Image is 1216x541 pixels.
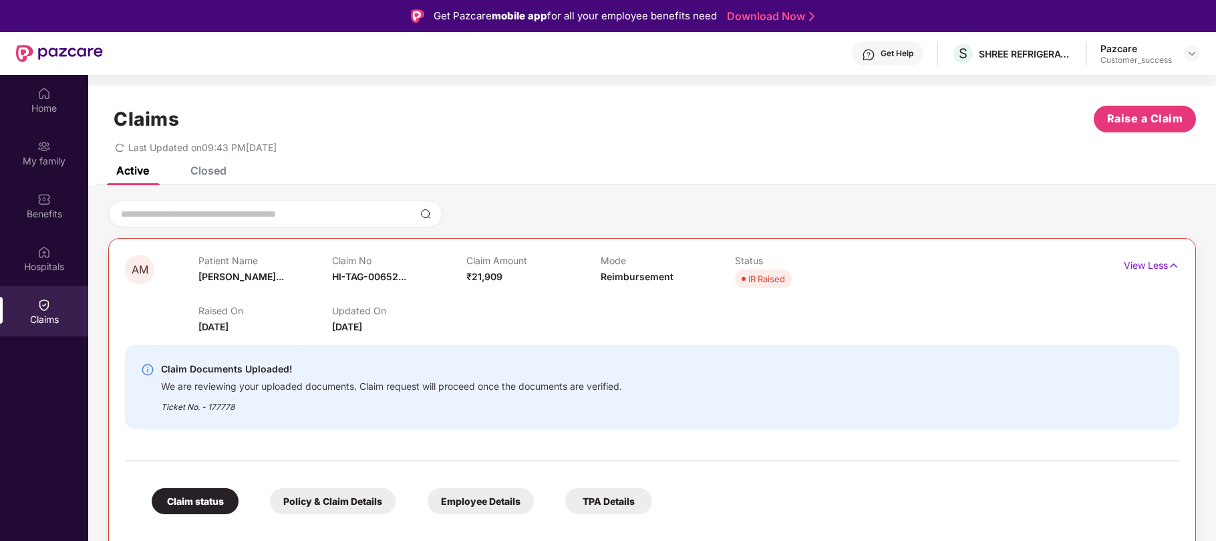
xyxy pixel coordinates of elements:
[1107,110,1183,127] span: Raise a Claim
[161,393,622,413] div: Ticket No. - 177778
[332,271,406,282] span: HI-TAG-00652...
[1187,48,1197,59] img: svg+xml;base64,PHN2ZyBpZD0iRHJvcGRvd24tMzJ4MzIiIHhtbG5zPSJodHRwOi8vd3d3LnczLm9yZy8yMDAwL3N2ZyIgd2...
[735,255,869,266] p: Status
[492,9,547,22] strong: mobile app
[332,255,466,266] p: Claim No
[128,142,277,153] span: Last Updated on 09:43 PM[DATE]
[332,321,362,332] span: [DATE]
[16,45,103,62] img: New Pazcare Logo
[881,48,913,59] div: Get Help
[420,209,431,219] img: svg+xml;base64,PHN2ZyBpZD0iU2VhcmNoLTMyeDMyIiB4bWxucz0iaHR0cDovL3d3dy53My5vcmcvMjAwMC9zdmciIHdpZH...
[601,255,735,266] p: Mode
[979,47,1072,60] div: SHREE REFRIGERATIONS LIMITED
[37,87,51,100] img: svg+xml;base64,PHN2ZyBpZD0iSG9tZSIgeG1sbnM9Imh0dHA6Ly93d3cudzMub3JnLzIwMDAvc3ZnIiB3aWR0aD0iMjAiIG...
[161,377,622,393] div: We are reviewing your uploaded documents. Claim request will proceed once the documents are verif...
[270,488,396,514] div: Policy & Claim Details
[466,255,601,266] p: Claim Amount
[1124,255,1179,273] p: View Less
[161,361,622,377] div: Claim Documents Uploaded!
[809,9,814,23] img: Stroke
[198,305,333,316] p: Raised On
[37,140,51,153] img: svg+xml;base64,PHN2ZyB3aWR0aD0iMjAiIGhlaWdodD0iMjAiIHZpZXdCb3g9IjAgMCAyMCAyMCIgZmlsbD0ibm9uZSIgeG...
[565,488,652,514] div: TPA Details
[198,271,284,282] span: [PERSON_NAME]...
[37,298,51,312] img: svg+xml;base64,PHN2ZyBpZD0iQ2xhaW0iIHhtbG5zPSJodHRwOi8vd3d3LnczLm9yZy8yMDAwL3N2ZyIgd2lkdGg9IjIwIi...
[748,272,785,286] div: IR Raised
[1094,106,1196,132] button: Raise a Claim
[114,108,179,130] h1: Claims
[411,9,424,23] img: Logo
[862,48,875,62] img: svg+xml;base64,PHN2ZyBpZD0iSGVscC0zMngzMiIgeG1sbnM9Imh0dHA6Ly93d3cudzMub3JnLzIwMDAvc3ZnIiB3aWR0aD...
[332,305,466,316] p: Updated On
[727,9,810,23] a: Download Now
[428,488,534,514] div: Employee Details
[959,45,967,62] span: S
[115,142,124,153] span: redo
[141,363,154,376] img: svg+xml;base64,PHN2ZyBpZD0iSW5mby0yMHgyMCIgeG1sbnM9Imh0dHA6Ly93d3cudzMub3JnLzIwMDAvc3ZnIiB3aWR0aD...
[601,271,673,282] span: Reimbursement
[116,164,149,177] div: Active
[190,164,226,177] div: Closed
[37,193,51,206] img: svg+xml;base64,PHN2ZyBpZD0iQmVuZWZpdHMiIHhtbG5zPSJodHRwOi8vd3d3LnczLm9yZy8yMDAwL3N2ZyIgd2lkdGg9Ij...
[132,264,148,276] span: AM
[1100,55,1172,66] div: Customer_success
[37,245,51,259] img: svg+xml;base64,PHN2ZyBpZD0iSG9zcGl0YWxzIiB4bWxucz0iaHR0cDovL3d3dy53My5vcmcvMjAwMC9zdmciIHdpZHRoPS...
[1168,258,1179,273] img: svg+xml;base64,PHN2ZyB4bWxucz0iaHR0cDovL3d3dy53My5vcmcvMjAwMC9zdmciIHdpZHRoPSIxNyIgaGVpZ2h0PSIxNy...
[1100,42,1172,55] div: Pazcare
[198,321,229,332] span: [DATE]
[466,271,502,282] span: ₹21,909
[434,8,717,24] div: Get Pazcare for all your employee benefits need
[198,255,333,266] p: Patient Name
[152,488,239,514] div: Claim status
